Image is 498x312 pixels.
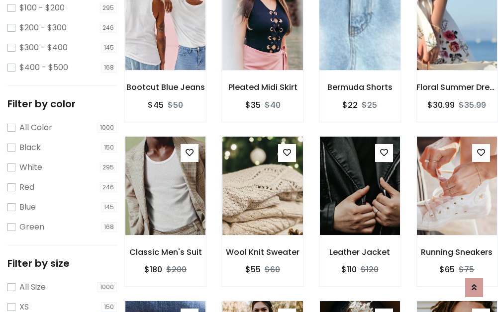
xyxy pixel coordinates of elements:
[101,222,117,232] span: 168
[125,82,206,92] h6: Bootcut Blue Jeans
[100,3,117,13] span: 295
[98,282,117,292] span: 1000
[222,82,303,92] h6: Pleated Midi Skirt
[416,82,498,92] h6: Floral Summer Dress
[101,143,117,153] span: 150
[19,22,67,34] label: $200 - $300
[101,302,117,312] span: 150
[148,100,164,110] h6: $45
[265,264,280,275] del: $60
[245,265,261,274] h6: $55
[101,202,117,212] span: 145
[100,162,117,172] span: 295
[98,123,117,133] span: 1000
[362,99,377,111] del: $25
[459,99,486,111] del: $35.99
[7,98,117,110] h5: Filter by color
[222,247,303,257] h6: Wool Knit Sweater
[19,122,52,134] label: All Color
[7,257,117,269] h5: Filter by size
[19,62,68,74] label: $400 - $500
[101,63,117,73] span: 168
[341,265,357,274] h6: $110
[19,221,44,233] label: Green
[245,100,261,110] h6: $35
[144,265,162,274] h6: $180
[19,42,68,54] label: $300 - $400
[19,2,65,14] label: $100 - $200
[265,99,281,111] del: $40
[166,264,187,275] del: $200
[19,201,36,213] label: Blue
[19,181,34,193] label: Red
[416,247,498,257] h6: Running Sneakers
[125,247,206,257] h6: Classic Men's Suit
[19,161,42,173] label: White
[19,142,41,154] label: Black
[101,43,117,53] span: 145
[19,281,46,293] label: All Size
[361,264,379,275] del: $120
[100,23,117,33] span: 246
[100,182,117,192] span: 246
[319,82,400,92] h6: Bermuda Shorts
[459,264,474,275] del: $75
[319,247,400,257] h6: Leather Jacket
[427,100,455,110] h6: $30.99
[168,99,183,111] del: $50
[439,265,455,274] h6: $65
[342,100,358,110] h6: $22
